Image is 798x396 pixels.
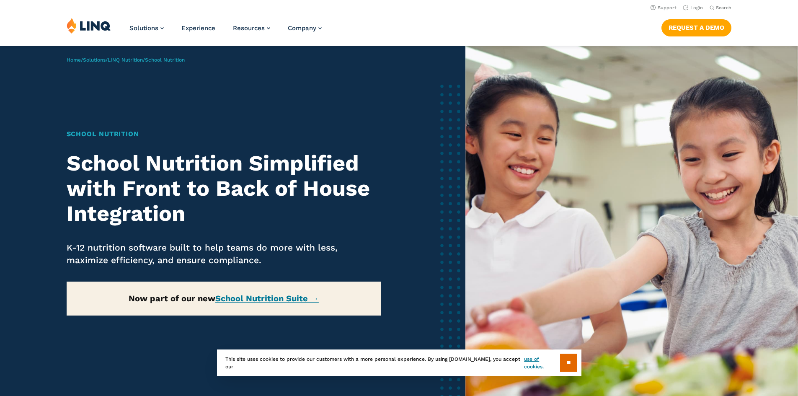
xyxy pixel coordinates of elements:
a: Company [288,24,322,32]
a: Request a Demo [661,19,731,36]
nav: Primary Navigation [129,18,322,45]
h2: School Nutrition Simplified with Front to Back of House Integration [67,151,381,226]
a: Support [651,5,677,10]
span: Resources [233,24,265,32]
span: Search [716,5,731,10]
span: / / / [67,57,185,63]
a: Resources [233,24,270,32]
a: School Nutrition Suite → [215,293,319,303]
a: LINQ Nutrition [108,57,143,63]
span: School Nutrition [145,57,185,63]
button: Open Search Bar [710,5,731,11]
a: Login [683,5,703,10]
a: use of cookies. [524,355,560,370]
span: Solutions [129,24,158,32]
nav: Button Navigation [661,18,731,36]
p: K-12 nutrition software built to help teams do more with less, maximize efficiency, and ensure co... [67,241,381,267]
a: Experience [181,24,215,32]
strong: Now part of our new [129,293,319,303]
a: Home [67,57,81,63]
img: LINQ | K‑12 Software [67,18,111,34]
a: Solutions [83,57,106,63]
h1: School Nutrition [67,129,381,139]
span: Company [288,24,316,32]
div: This site uses cookies to provide our customers with a more personal experience. By using [DOMAIN... [217,349,581,376]
a: Solutions [129,24,164,32]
